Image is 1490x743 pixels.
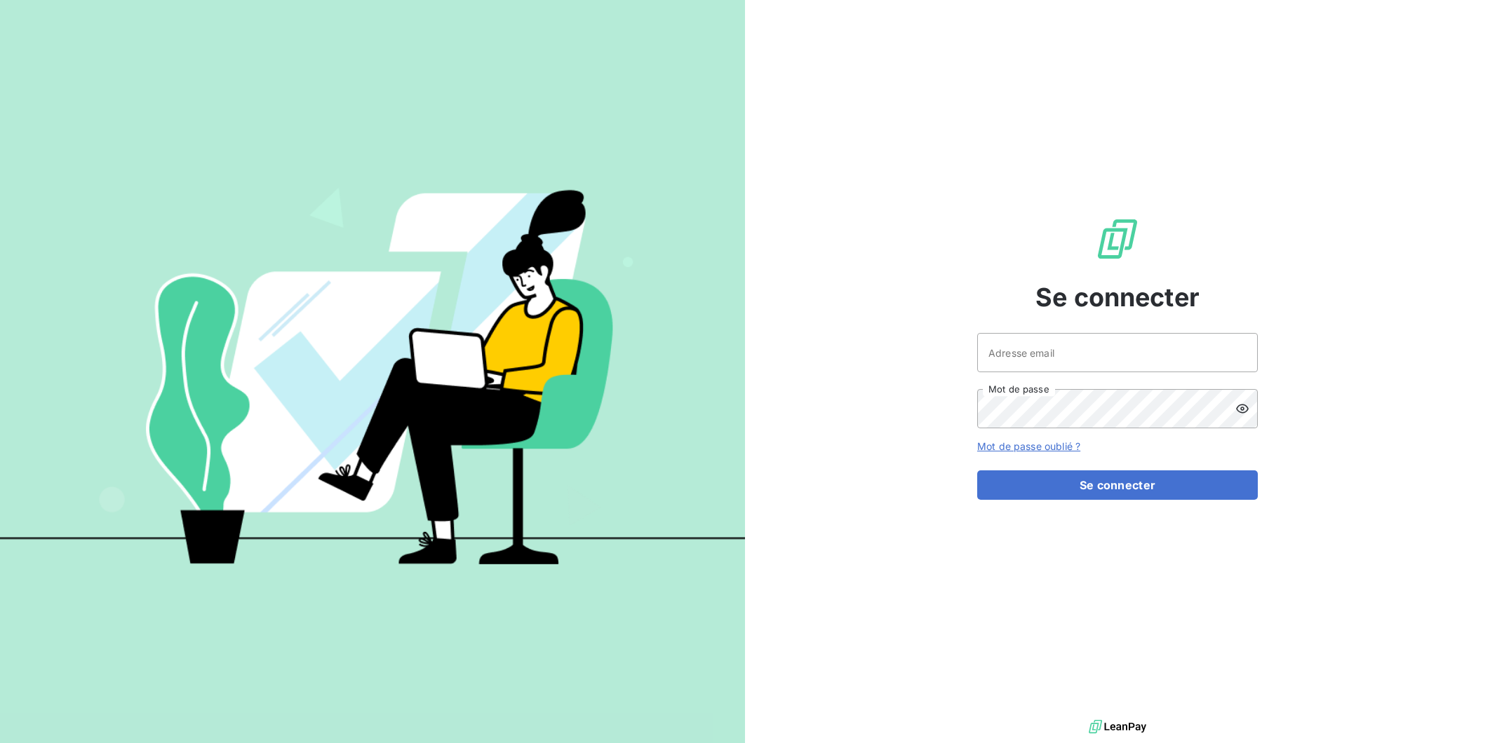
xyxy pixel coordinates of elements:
[977,470,1258,500] button: Se connecter
[1089,716,1146,737] img: logo
[1035,278,1200,316] span: Se connecter
[1095,217,1140,261] img: Logo LeanPay
[977,333,1258,372] input: placeholder
[977,440,1080,452] a: Mot de passe oublié ?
